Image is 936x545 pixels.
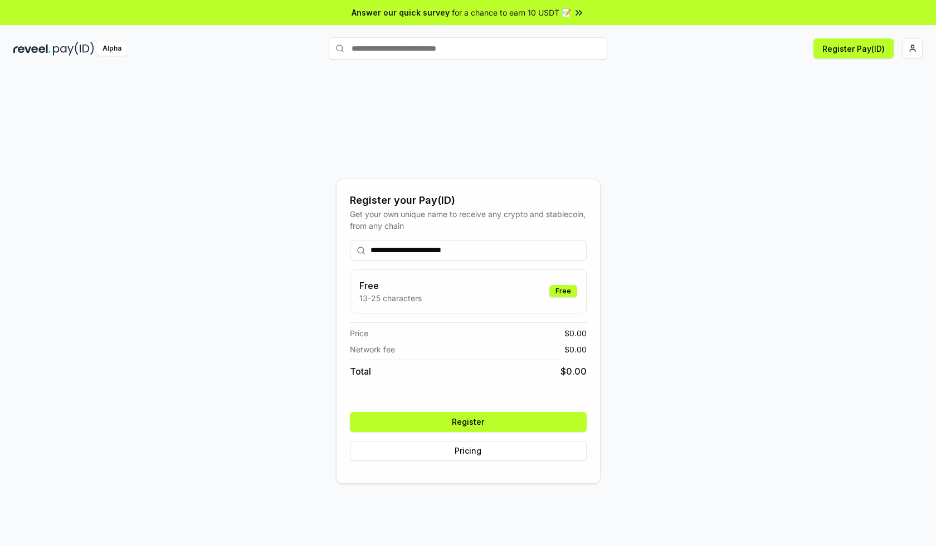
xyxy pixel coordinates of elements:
h3: Free [359,279,422,292]
span: Network fee [350,343,395,355]
div: Alpha [96,42,128,56]
button: Register [350,412,587,432]
span: for a chance to earn 10 USDT 📝 [452,7,571,18]
img: pay_id [53,42,94,56]
span: Price [350,327,368,339]
span: $ 0.00 [560,365,587,378]
button: Register Pay(ID) [813,38,894,58]
button: Pricing [350,441,587,461]
div: Get your own unique name to receive any crypto and stablecoin, from any chain [350,208,587,232]
p: 13-25 characters [359,292,422,304]
div: Register your Pay(ID) [350,193,587,208]
span: Answer our quick survey [352,7,450,18]
span: Total [350,365,371,378]
span: $ 0.00 [564,343,587,355]
img: reveel_dark [13,42,51,56]
div: Free [549,285,577,297]
span: $ 0.00 [564,327,587,339]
